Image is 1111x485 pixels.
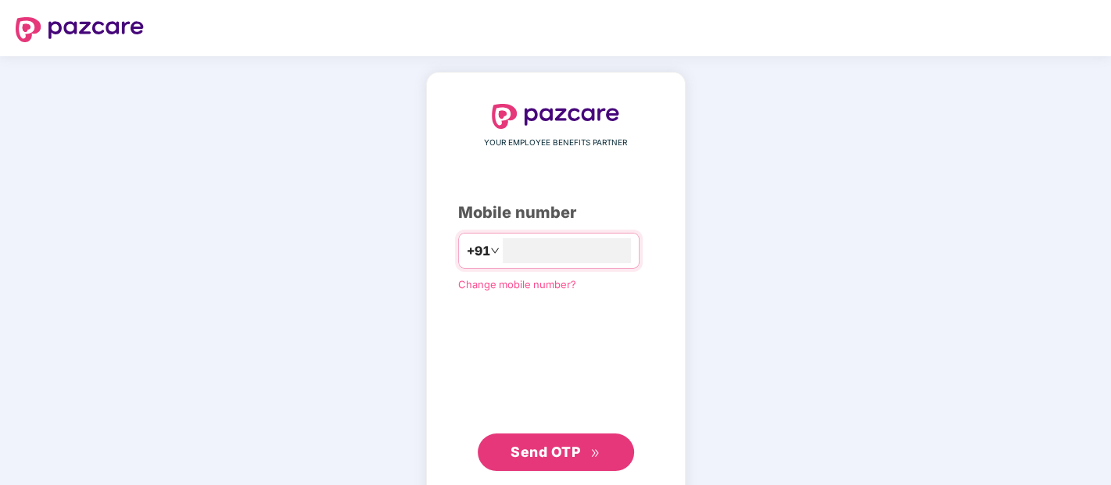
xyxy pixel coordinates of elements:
img: logo [16,17,144,42]
span: Send OTP [511,444,580,460]
div: Mobile number [458,201,654,225]
span: down [490,246,500,255]
span: double-right [590,448,600,458]
span: YOUR EMPLOYEE BENEFITS PARTNER [484,137,627,149]
img: logo [492,104,620,129]
button: Send OTPdouble-right [478,433,634,471]
a: Change mobile number? [458,278,576,291]
span: +91 [467,241,490,261]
